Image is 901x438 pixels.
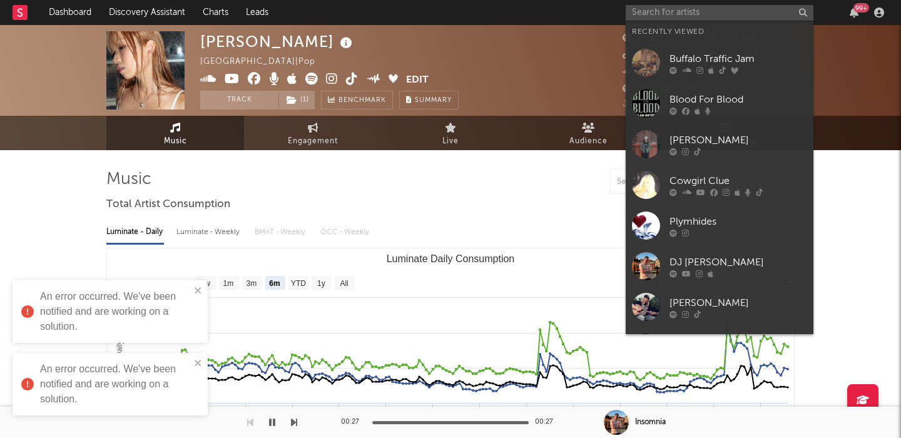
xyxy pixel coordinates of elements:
[626,83,813,124] a: Blood For Blood
[626,165,813,205] a: Cowgirl Clue
[669,255,807,270] div: DJ [PERSON_NAME]
[278,91,315,109] span: ( 1 )
[269,279,280,288] text: 6m
[626,5,813,21] input: Search for artists
[279,91,315,109] button: (1)
[382,116,519,150] a: Live
[626,124,813,165] a: [PERSON_NAME]
[200,54,330,69] div: [GEOGRAPHIC_DATA] | Pop
[176,222,242,243] div: Luminate - Weekly
[223,279,234,288] text: 1m
[288,134,338,149] span: Engagement
[626,327,813,368] a: S2
[623,51,667,59] span: 36,000
[244,116,382,150] a: Engagement
[623,100,696,108] span: Jump Score: 54.6
[200,31,355,52] div: [PERSON_NAME]
[626,43,813,83] a: Buffalo Traffic Jam
[200,91,278,109] button: Track
[317,279,325,288] text: 1y
[194,285,203,297] button: close
[850,8,858,18] button: 99+
[626,287,813,327] a: [PERSON_NAME]
[635,417,666,428] div: Insomnia
[623,85,746,93] span: 315,228 Monthly Listeners
[626,246,813,287] a: DJ [PERSON_NAME]
[669,295,807,310] div: [PERSON_NAME]
[106,116,244,150] a: Music
[853,3,869,13] div: 99 +
[611,177,743,187] input: Search by song name or URL
[406,73,429,88] button: Edit
[669,214,807,229] div: Plymhides
[40,362,190,407] div: An error occurred. We've been notified and are working on a solution.
[519,116,657,150] a: Audience
[40,289,190,334] div: An error occurred. We've been notified and are working on a solution.
[623,68,661,76] span: 8,234
[669,173,807,188] div: Cowgirl Clue
[339,93,386,108] span: Benchmark
[669,92,807,107] div: Blood For Blood
[442,134,459,149] span: Live
[569,134,608,149] span: Audience
[626,205,813,246] a: Plymhides
[340,279,348,288] text: All
[106,222,164,243] div: Luminate - Daily
[632,24,807,39] div: Recently Viewed
[399,91,459,109] button: Summary
[669,133,807,148] div: [PERSON_NAME]
[341,415,366,430] div: 00:27
[669,51,807,66] div: Buffalo Traffic Jam
[291,279,306,288] text: YTD
[247,279,257,288] text: 3m
[106,197,230,212] span: Total Artist Consumption
[535,415,560,430] div: 00:27
[387,253,515,264] text: Luminate Daily Consumption
[194,358,203,370] button: close
[623,34,664,43] span: 97,127
[164,134,187,149] span: Music
[415,97,452,104] span: Summary
[321,91,393,109] a: Benchmark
